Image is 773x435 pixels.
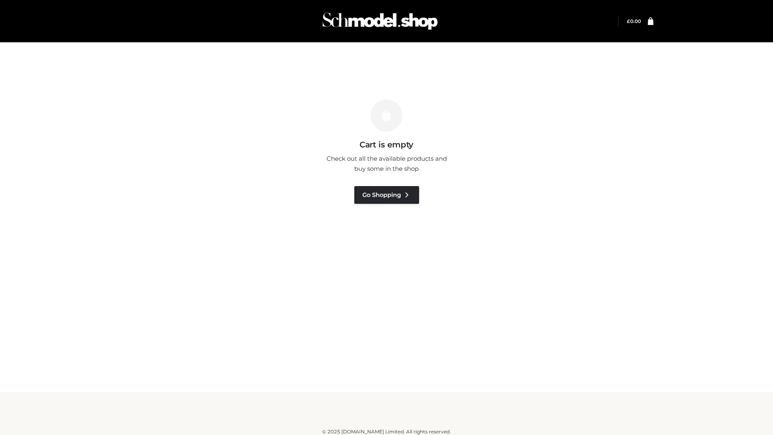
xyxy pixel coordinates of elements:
[627,18,630,24] span: £
[322,153,451,174] p: Check out all the available products and buy some in the shop
[320,5,440,37] img: Schmodel Admin 964
[627,18,641,24] bdi: 0.00
[138,140,635,149] h3: Cart is empty
[354,186,419,204] a: Go Shopping
[627,18,641,24] a: £0.00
